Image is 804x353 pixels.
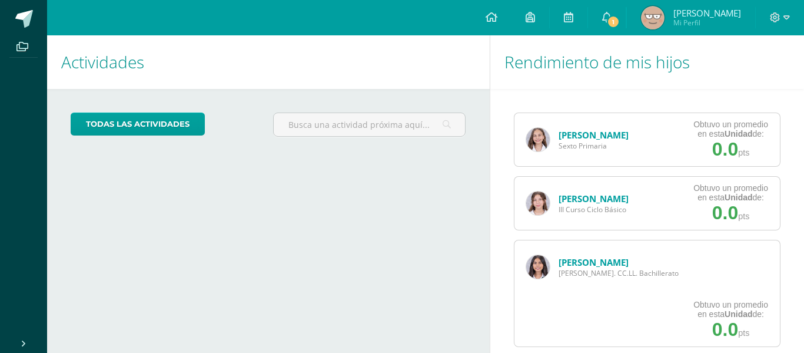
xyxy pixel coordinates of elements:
[526,128,550,151] img: 5d2540aaab0297abefbea5f87159e56b.png
[641,6,665,29] img: a2f95568c6cbeebfa5626709a5edd4e5.png
[738,212,749,221] span: pts
[559,204,629,215] span: III Curso Ciclo Básico
[559,193,629,204] a: [PERSON_NAME]
[559,268,679,278] span: [PERSON_NAME]. CC.LL. Bachillerato
[725,193,752,202] strong: Unidad
[712,319,738,340] span: 0.0
[725,129,752,138] strong: Unidad
[712,202,738,223] span: 0.0
[274,113,466,136] input: Busca una actividad próxima aquí...
[71,113,205,136] a: todas las Actividades
[693,300,768,319] div: Obtuvo un promedio en esta de:
[559,256,629,268] a: [PERSON_NAME]
[559,141,629,151] span: Sexto Primaria
[526,255,550,279] img: 6fcc6e4340862428bc24788885ccfcfe.png
[61,35,476,89] h1: Actividades
[526,192,550,215] img: 5d0c6500d9e0cffc085a722a7bb3585e.png
[693,120,768,138] div: Obtuvo un promedio en esta de:
[673,18,741,28] span: Mi Perfil
[738,328,749,338] span: pts
[712,138,738,160] span: 0.0
[504,35,790,89] h1: Rendimiento de mis hijos
[738,148,749,157] span: pts
[559,129,629,141] a: [PERSON_NAME]
[693,183,768,202] div: Obtuvo un promedio en esta de:
[725,309,752,319] strong: Unidad
[607,15,620,28] span: 1
[673,7,741,19] span: [PERSON_NAME]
